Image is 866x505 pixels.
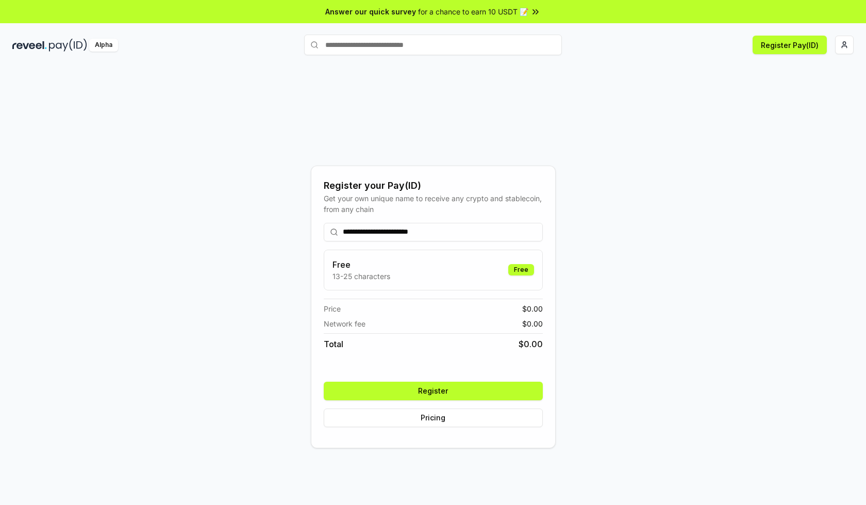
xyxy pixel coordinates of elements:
div: Get your own unique name to receive any crypto and stablecoin, from any chain [324,193,543,215]
h3: Free [332,258,390,271]
button: Register [324,382,543,400]
span: Total [324,338,343,350]
span: Price [324,303,341,314]
button: Pricing [324,409,543,427]
div: Register your Pay(ID) [324,178,543,193]
span: $ 0.00 [522,318,543,329]
div: Free [508,264,534,275]
span: Network fee [324,318,365,329]
button: Register Pay(ID) [753,36,827,54]
img: pay_id [49,39,87,52]
span: Answer our quick survey [325,6,416,17]
span: $ 0.00 [522,303,543,314]
p: 13-25 characters [332,271,390,282]
span: for a chance to earn 10 USDT 📝 [418,6,528,17]
span: $ 0.00 [519,338,543,350]
div: Alpha [89,39,118,52]
img: reveel_dark [12,39,47,52]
